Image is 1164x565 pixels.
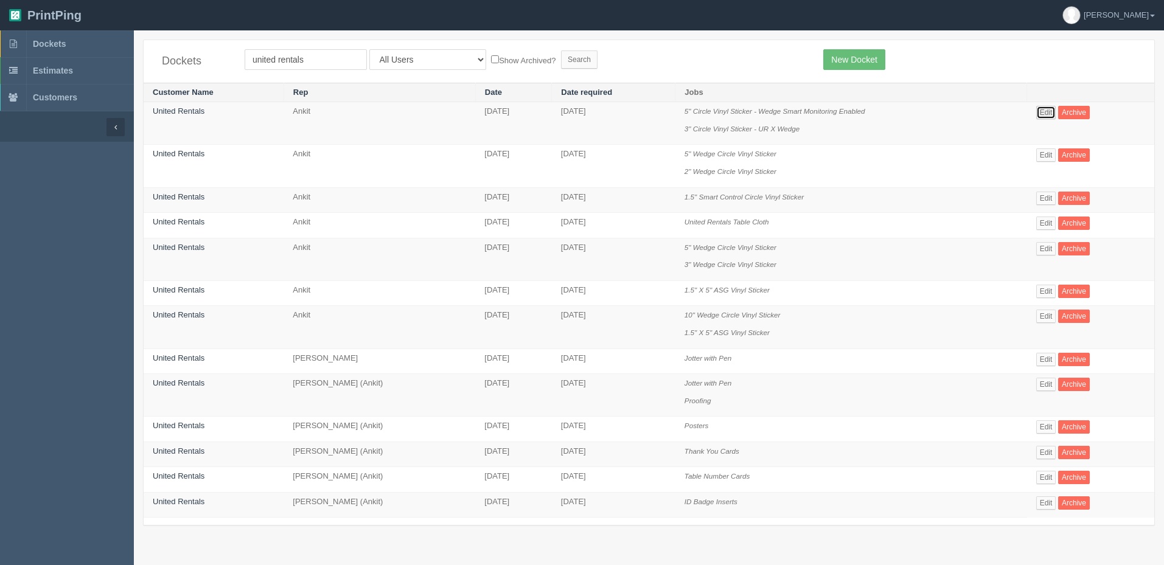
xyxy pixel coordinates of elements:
[685,150,776,158] i: 5" Wedge Circle Vinyl Sticker
[284,238,475,280] td: Ankit
[475,442,551,467] td: [DATE]
[552,238,675,280] td: [DATE]
[1058,192,1090,205] a: Archive
[284,442,475,467] td: [PERSON_NAME] (Ankit)
[1058,148,1090,162] a: Archive
[1036,420,1056,434] a: Edit
[475,306,551,348] td: [DATE]
[153,88,214,97] a: Customer Name
[1058,446,1090,459] a: Archive
[1058,106,1090,119] a: Archive
[33,66,73,75] span: Estimates
[1058,285,1090,298] a: Archive
[475,213,551,238] td: [DATE]
[162,55,226,68] h4: Dockets
[685,311,781,319] i: 10" Wedge Circle Vinyl Sticker
[153,497,204,506] a: United Rentals
[1058,310,1090,323] a: Archive
[685,218,769,226] i: United Rentals Table Cloth
[153,106,204,116] a: United Rentals
[33,92,77,102] span: Customers
[1036,446,1056,459] a: Edit
[552,102,675,145] td: [DATE]
[552,348,675,374] td: [DATE]
[284,374,475,417] td: [PERSON_NAME] (Ankit)
[1058,378,1090,391] a: Archive
[1058,471,1090,484] a: Archive
[1058,353,1090,366] a: Archive
[475,348,551,374] td: [DATE]
[1058,242,1090,255] a: Archive
[561,88,612,97] a: Date required
[293,88,308,97] a: Rep
[685,243,776,251] i: 5" Wedge Circle Vinyl Sticker
[284,145,475,187] td: Ankit
[153,353,204,362] a: United Rentals
[1036,285,1056,298] a: Edit
[491,55,499,63] input: Show Archived?
[685,397,711,404] i: Proofing
[475,238,551,280] td: [DATE]
[685,447,739,455] i: Thank You Cards
[475,145,551,187] td: [DATE]
[245,49,367,70] input: Customer Name
[153,471,204,480] a: United Rentals
[685,107,865,115] i: 5" Circle Vinyl Sticker - Wedge Smart Monitoring Enabled
[1036,378,1056,391] a: Edit
[1036,310,1056,323] a: Edit
[153,378,204,387] a: United Rentals
[552,417,675,442] td: [DATE]
[1036,192,1056,205] a: Edit
[475,102,551,145] td: [DATE]
[552,213,675,238] td: [DATE]
[552,306,675,348] td: [DATE]
[284,417,475,442] td: [PERSON_NAME] (Ankit)
[475,467,551,493] td: [DATE]
[823,49,885,70] a: New Docket
[284,348,475,374] td: [PERSON_NAME]
[475,187,551,213] td: [DATE]
[153,192,204,201] a: United Rentals
[685,260,776,268] i: 3" Wedge Circle Vinyl Sticker
[153,421,204,430] a: United Rentals
[284,492,475,518] td: [PERSON_NAME] (Ankit)
[552,442,675,467] td: [DATE]
[475,417,551,442] td: [DATE]
[485,88,502,97] a: Date
[153,285,204,294] a: United Rentals
[552,492,675,518] td: [DATE]
[552,280,675,306] td: [DATE]
[284,306,475,348] td: Ankit
[1036,217,1056,230] a: Edit
[552,187,675,213] td: [DATE]
[153,243,204,252] a: United Rentals
[685,354,731,362] i: Jotter with Pen
[1036,242,1056,255] a: Edit
[475,492,551,518] td: [DATE]
[685,421,709,429] i: Posters
[1036,148,1056,162] a: Edit
[9,9,21,21] img: logo-3e63b451c926e2ac314895c53de4908e5d424f24456219fb08d385ab2e579770.png
[284,102,475,145] td: Ankit
[552,374,675,417] td: [DATE]
[33,39,66,49] span: Dockets
[685,379,731,387] i: Jotter with Pen
[1036,353,1056,366] a: Edit
[284,213,475,238] td: Ankit
[153,149,204,158] a: United Rentals
[475,374,551,417] td: [DATE]
[284,467,475,493] td: [PERSON_NAME] (Ankit)
[685,497,737,505] i: ID Badge Inserts
[552,467,675,493] td: [DATE]
[284,187,475,213] td: Ankit
[552,145,675,187] td: [DATE]
[1036,471,1056,484] a: Edit
[153,310,204,319] a: United Rentals
[685,286,770,294] i: 1.5" X 5" ASG Vinyl Sticker
[1058,217,1090,230] a: Archive
[685,328,770,336] i: 1.5" X 5" ASG Vinyl Sticker
[153,446,204,456] a: United Rentals
[685,125,800,133] i: 3" Circle Vinyl Sticker - UR X Wedge
[1058,496,1090,510] a: Archive
[284,280,475,306] td: Ankit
